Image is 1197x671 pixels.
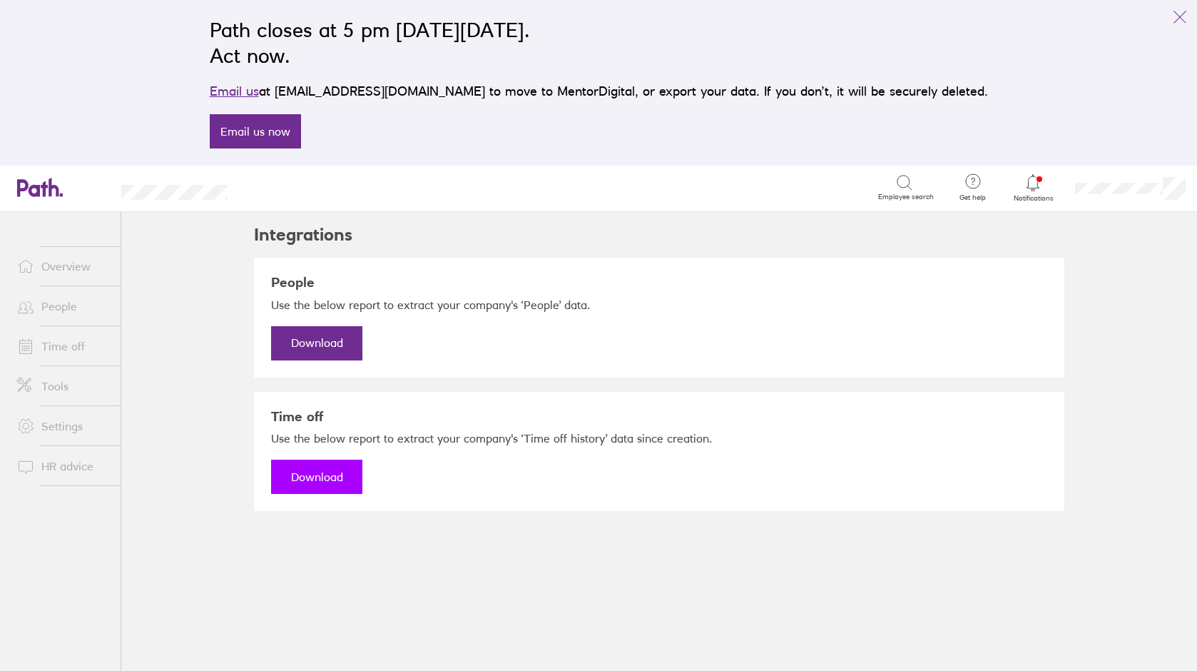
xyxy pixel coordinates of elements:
[6,292,121,321] a: People
[1010,194,1056,203] span: Notifications
[271,460,362,494] a: Download
[210,84,259,99] a: Email us
[266,181,302,193] div: Search
[6,412,121,440] a: Settings
[6,452,121,480] a: HR advice
[210,17,988,69] h2: Path closes at 5 pm [DATE][DATE]. Act now.
[210,114,301,148] a: Email us now
[271,326,362,360] a: Download
[6,332,121,360] a: Time off
[271,275,1047,291] h3: People
[6,252,121,281] a: Overview
[254,212,352,258] h2: Integrations
[6,372,121,400] a: Tools
[878,193,934,201] span: Employee search
[1010,173,1056,203] a: Notifications
[271,431,1047,445] p: Use the below report to extract your company's ‘Time off history’ data since creation.
[210,81,988,101] p: at [EMAIL_ADDRESS][DOMAIN_NAME] to move to MentorDigital, or export your data. If you don’t, it w...
[271,298,1047,312] p: Use the below report to extract your company's ‘People’ data.
[949,193,996,202] span: Get help
[271,409,1047,425] h3: Time off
